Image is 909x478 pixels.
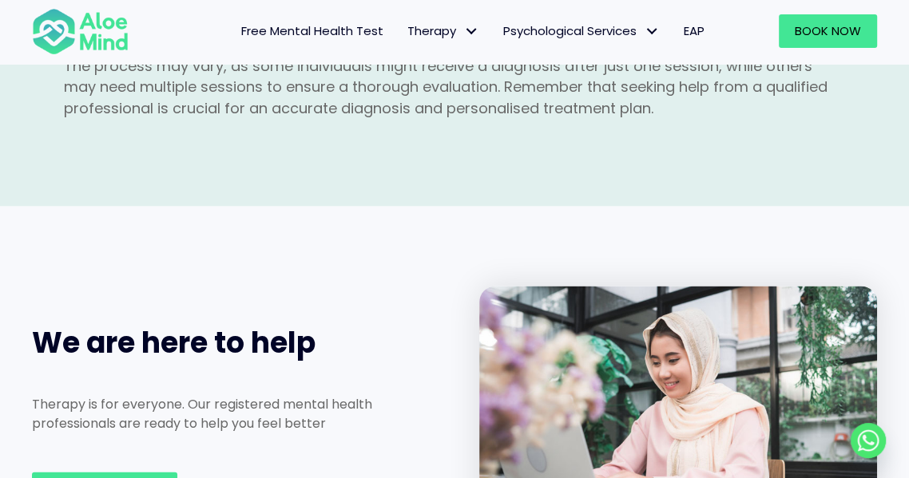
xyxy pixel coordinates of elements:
a: Whatsapp [851,423,886,458]
img: Aloe mind Logo [32,7,129,56]
a: Psychological ServicesPsychological Services: submenu [491,14,672,48]
span: Free Mental Health Test [241,22,383,39]
p: Therapy is for everyone. Our registered mental health professionals are ready to help you feel be... [32,395,383,432]
nav: Menu [145,14,716,48]
a: EAP [672,14,716,48]
span: Psychological Services [503,22,660,39]
p: The process may vary, as some individuals might receive a diagnosis after just one session, while... [64,56,845,118]
span: Psychological Services: submenu [641,20,664,43]
a: TherapyTherapy: submenu [395,14,491,48]
a: Free Mental Health Test [229,14,395,48]
span: Therapy [407,22,479,39]
span: We are here to help [32,322,316,363]
span: Book Now [795,22,861,39]
a: Book Now [779,14,877,48]
span: Therapy: submenu [460,20,483,43]
span: EAP [684,22,705,39]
